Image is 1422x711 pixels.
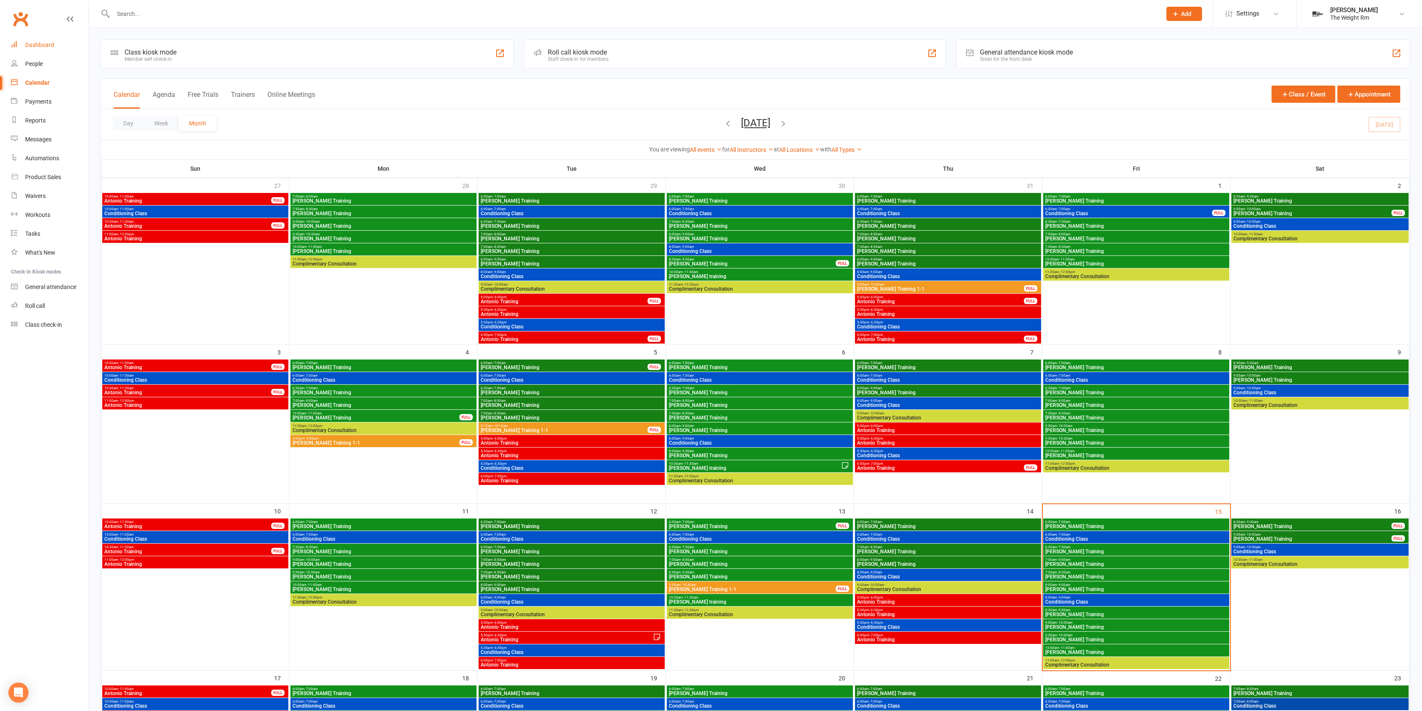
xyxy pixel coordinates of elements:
span: - 8:30am [869,245,882,249]
span: Complimentary Consultation [1045,274,1228,279]
span: 6:00pm [857,333,1024,337]
span: - 11:30am [118,386,134,390]
span: [PERSON_NAME] Training [668,365,851,370]
a: General attendance kiosk mode [11,278,88,297]
div: FULL [836,260,849,266]
span: Complimentary Consultation [668,286,851,292]
span: - 12:00pm [1059,270,1075,274]
span: - 6:30pm [493,308,507,312]
span: 11:30am [668,283,851,286]
span: - 11:00am [306,245,322,249]
span: - 11:00am [118,374,134,378]
span: 9:00am [857,283,1024,286]
a: Tasks [11,224,88,243]
div: 28 [462,178,477,192]
span: 11:00am [292,258,475,261]
button: Appointment [1337,86,1400,103]
span: 8:00am [668,232,851,236]
span: Antonio Training [480,312,663,317]
span: [PERSON_NAME] Training [1233,378,1407,383]
span: 7:00am [1045,232,1228,236]
button: [DATE] [741,117,770,129]
span: 9:30am [292,232,475,236]
span: - 11:00am [118,195,134,198]
span: - 7:00am [304,361,318,365]
span: [PERSON_NAME] Training [480,224,663,229]
span: - 9:30am [681,258,694,261]
span: - 10:30am [304,232,320,236]
span: - 7:00am [492,207,506,211]
span: - 12:30pm [683,283,699,286]
div: 7 [1030,345,1042,359]
span: - 9:00am [869,258,882,261]
div: Class kiosk mode [124,48,176,56]
span: 5:30pm [480,320,663,324]
a: Reports [11,111,88,130]
span: - 7:00am [869,374,882,378]
span: 6:00am [668,195,851,198]
span: - 8:30am [304,207,318,211]
a: Dashboard [11,36,88,55]
span: 7:30am [668,220,851,224]
span: - 9:00am [869,270,882,274]
button: Day [113,116,144,131]
button: Week [144,116,179,131]
div: 2 [1398,178,1409,192]
th: Sun [101,160,290,177]
span: [PERSON_NAME] Training [480,365,648,370]
span: - 7:00am [1057,207,1070,211]
div: 9 [1398,345,1409,359]
span: 10:30am [104,386,272,390]
span: Antonio Training [104,198,272,203]
span: [PERSON_NAME] Training [668,224,851,229]
span: 6:00am [857,207,1039,211]
span: - 7:00am [869,195,882,198]
div: Reports [25,117,46,124]
span: Add [1181,10,1191,17]
span: [PERSON_NAME] Training [857,261,1039,266]
a: Calendar [11,73,88,92]
span: - 7:00am [869,207,882,211]
a: Messages [11,130,88,149]
span: 7:00am [292,195,475,198]
span: - 7:00am [492,374,506,378]
strong: with [820,146,831,153]
button: Online Meetings [267,91,315,109]
button: Calendar [114,91,140,109]
span: - 10:00am [492,283,508,286]
div: FULL [1024,298,1037,304]
span: 7:00am [480,232,663,236]
span: 7:30am [1045,245,1228,249]
span: Antonio Training [857,337,1024,342]
span: 6:00am [668,361,851,365]
span: 5:00pm [857,295,1024,299]
span: - 8:00am [492,232,506,236]
span: - 6:30pm [869,308,883,312]
span: 6:00am [292,374,475,378]
span: [PERSON_NAME] Training [1045,198,1228,203]
span: [PERSON_NAME] Training [668,261,836,266]
span: Conditioning Class [480,274,663,279]
span: [PERSON_NAME] Training [668,198,851,203]
span: Antonio Training [480,299,648,304]
span: - 9:30am [1245,361,1259,365]
span: Conditioning Class [480,324,663,329]
div: Roll call [25,302,45,309]
span: - 11:00am [118,361,134,365]
div: 27 [274,178,289,192]
span: - 7:00am [1057,361,1070,365]
span: Complimentary Consultation [292,261,475,266]
div: Class check-in [25,321,62,328]
span: [PERSON_NAME] Training [857,198,1039,203]
span: 11:00am [104,232,287,236]
span: [PERSON_NAME] Training [1045,365,1228,370]
div: FULL [271,364,285,370]
span: - 9:00am [681,232,694,236]
div: 30 [839,178,854,192]
span: 7:30am [480,245,663,249]
div: General attendance [25,284,76,290]
span: - 7:30am [492,220,506,224]
span: 8:00am [480,270,663,274]
span: 9:00am [292,220,475,224]
a: Clubworx [10,8,31,29]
